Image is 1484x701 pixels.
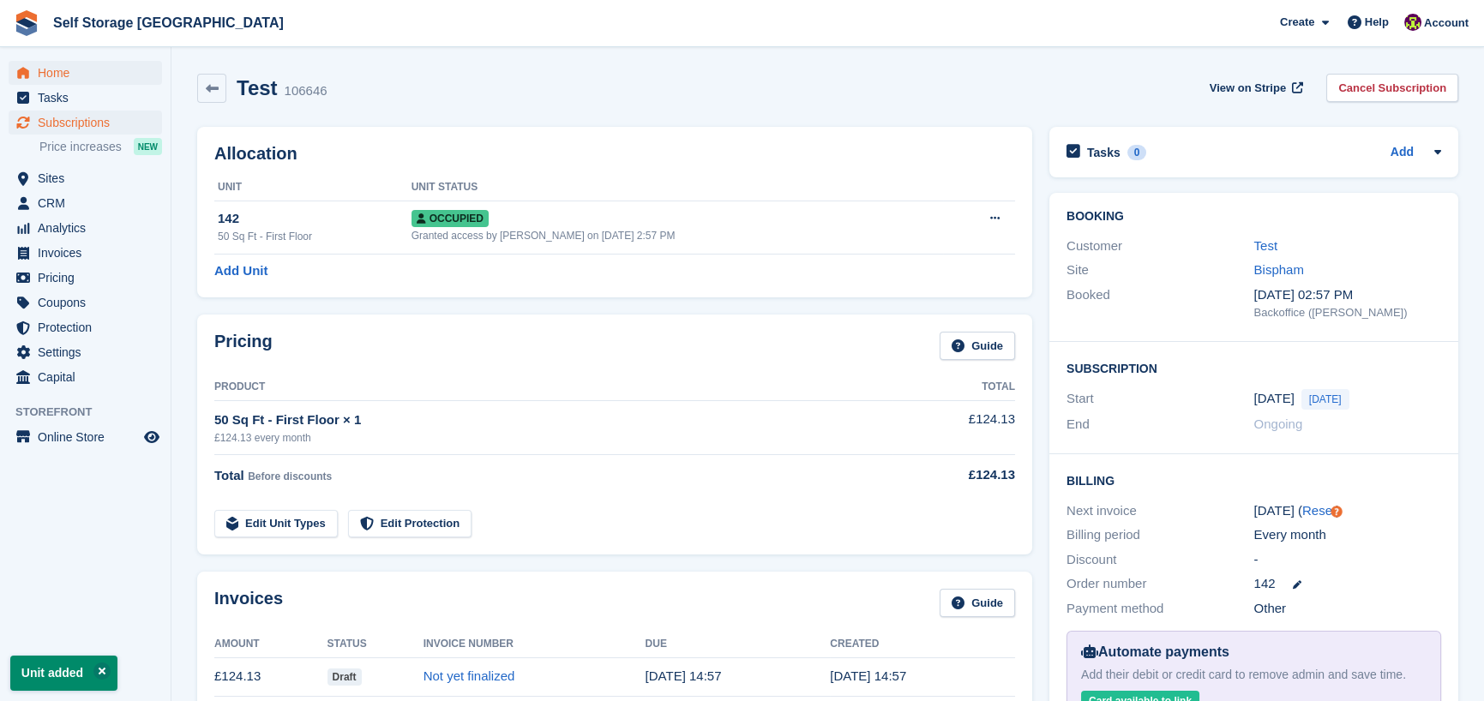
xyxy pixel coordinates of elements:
a: menu [9,425,162,449]
th: Status [327,631,424,658]
img: Nicholas Williams [1404,14,1421,31]
span: CRM [38,191,141,215]
h2: Billing [1066,471,1441,488]
th: Amount [214,631,327,658]
span: [DATE] [1301,389,1349,410]
div: - [1254,550,1442,570]
span: Home [38,61,141,85]
a: Edit Protection [348,510,472,538]
a: menu [9,166,162,190]
a: menu [9,61,162,85]
div: Every month [1254,525,1442,545]
div: 106646 [285,81,327,101]
span: Ongoing [1254,416,1303,431]
span: Sites [38,166,141,190]
span: Account [1424,15,1469,32]
span: Capital [38,365,141,389]
div: Discount [1066,550,1254,570]
div: 50 Sq Ft - First Floor [218,229,412,244]
div: Next invoice [1066,501,1254,521]
a: Guide [940,589,1015,617]
div: 50 Sq Ft - First Floor × 1 [214,410,892,430]
a: Add [1391,143,1414,163]
a: Edit Unit Types [214,510,338,538]
th: Created [830,631,1015,658]
th: Due [646,631,831,658]
a: Test [1254,238,1278,253]
time: 2025-09-05 00:00:00 UTC [1254,389,1295,409]
span: View on Stripe [1210,80,1286,97]
a: Price increases NEW [39,137,162,156]
a: Not yet finalized [424,668,515,683]
a: menu [9,216,162,240]
a: menu [9,266,162,290]
div: Payment method [1066,599,1254,619]
td: £124.13 [214,657,327,696]
span: Analytics [38,216,141,240]
div: 142 [218,209,412,229]
h2: Tasks [1087,145,1121,160]
a: menu [9,191,162,215]
img: stora-icon-8386f47178a22dfd0bd8f6a31ec36ba5ce8667c1dd55bd0f319d3a0aa187defe.svg [14,10,39,36]
span: Draft [327,668,362,686]
a: menu [9,291,162,315]
span: Pricing [38,266,141,290]
h2: Subscription [1066,359,1441,376]
span: Subscriptions [38,111,141,135]
th: Unit [214,174,412,201]
a: menu [9,111,162,135]
div: Booked [1066,285,1254,321]
a: View on Stripe [1203,74,1307,102]
time: 2025-09-05 13:57:15 UTC [830,668,906,683]
th: Total [892,374,1015,401]
a: Cancel Subscription [1326,74,1458,102]
p: Unit added [10,656,117,691]
div: Order number [1066,574,1254,594]
a: Self Storage [GEOGRAPHIC_DATA] [46,9,291,37]
time: 2025-09-06 13:57:15 UTC [646,668,722,683]
h2: Booking [1066,210,1441,224]
a: menu [9,340,162,364]
a: menu [9,315,162,339]
a: Add Unit [214,261,267,281]
div: Tooltip anchor [1329,504,1344,519]
td: £124.13 [892,400,1015,454]
h2: Allocation [214,144,1015,164]
div: NEW [134,138,162,155]
span: Storefront [15,404,171,421]
h2: Pricing [214,332,273,360]
a: menu [9,86,162,110]
span: Coupons [38,291,141,315]
div: [DATE] ( ) [1254,501,1442,521]
span: Invoices [38,241,141,265]
div: Start [1066,389,1254,410]
h2: Invoices [214,589,283,617]
th: Product [214,374,892,401]
div: Backoffice ([PERSON_NAME]) [1254,304,1442,321]
span: Protection [38,315,141,339]
div: Customer [1066,237,1254,256]
div: Automate payments [1081,642,1427,662]
div: £124.13 every month [214,430,892,446]
div: Site [1066,261,1254,280]
div: £124.13 [892,465,1015,485]
div: 0 [1127,145,1147,160]
a: menu [9,365,162,389]
a: menu [9,241,162,265]
div: End [1066,415,1254,434]
h2: Test [237,76,278,99]
span: Before discounts [248,470,332,482]
div: Granted access by [PERSON_NAME] on [DATE] 2:57 PM [412,228,943,243]
span: Create [1280,14,1314,31]
a: Reset [1302,503,1336,518]
span: Tasks [38,86,141,110]
span: Total [214,468,244,482]
div: Other [1254,599,1442,619]
div: [DATE] 02:57 PM [1254,285,1442,305]
div: Billing period [1066,525,1254,545]
span: Occupied [412,210,489,227]
span: Settings [38,340,141,364]
span: 142 [1254,574,1276,594]
span: Help [1365,14,1389,31]
th: Unit Status [412,174,943,201]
